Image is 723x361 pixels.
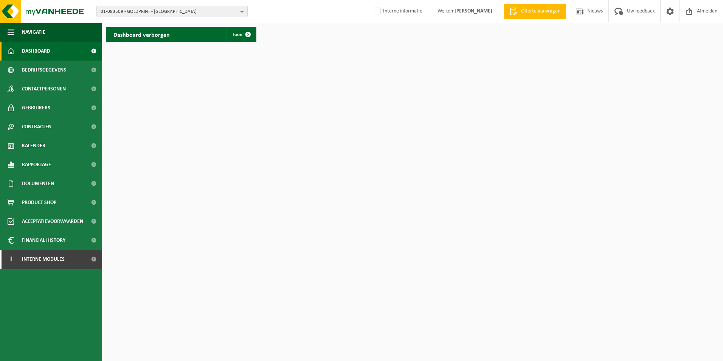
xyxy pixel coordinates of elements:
[22,212,83,231] span: Acceptatievoorwaarden
[227,27,256,42] a: Toon
[22,193,56,212] span: Product Shop
[22,98,50,117] span: Gebruikers
[22,174,54,193] span: Documenten
[22,61,66,79] span: Bedrijfsgegevens
[22,117,51,136] span: Contracten
[106,27,177,42] h2: Dashboard verborgen
[22,231,65,250] span: Financial History
[96,6,248,17] button: 01-083509 - GOLDPRINT - [GEOGRAPHIC_DATA]
[519,8,562,15] span: Offerte aanvragen
[22,79,66,98] span: Contactpersonen
[8,250,14,269] span: I
[22,250,65,269] span: Interne modules
[22,23,45,42] span: Navigatie
[22,136,45,155] span: Kalender
[504,4,566,19] a: Offerte aanvragen
[372,6,422,17] label: Interne informatie
[22,155,51,174] span: Rapportage
[233,32,242,37] span: Toon
[22,42,50,61] span: Dashboard
[101,6,237,17] span: 01-083509 - GOLDPRINT - [GEOGRAPHIC_DATA]
[455,8,492,14] strong: [PERSON_NAME]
